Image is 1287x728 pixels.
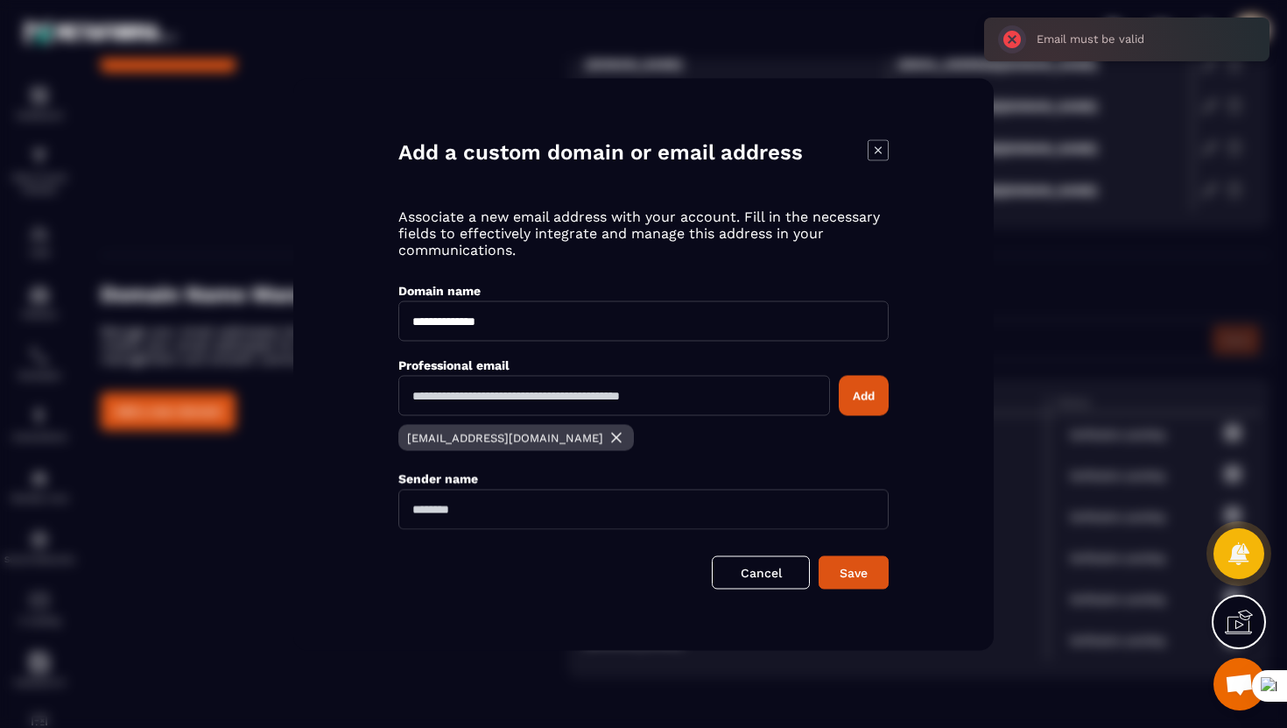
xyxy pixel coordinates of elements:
[839,375,889,415] button: Add
[398,139,803,164] h4: Add a custom domain or email address
[608,428,625,446] img: close
[407,431,603,444] p: [EMAIL_ADDRESS][DOMAIN_NAME]
[398,208,889,258] p: Associate a new email address with your account. Fill in the necessary fields to effectively inte...
[712,555,810,589] a: Cancel
[398,357,510,371] label: Professional email
[1213,658,1266,710] div: Mở cuộc trò chuyện
[398,471,478,485] label: Sender name
[819,555,889,589] button: Save
[398,283,481,297] label: Domain name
